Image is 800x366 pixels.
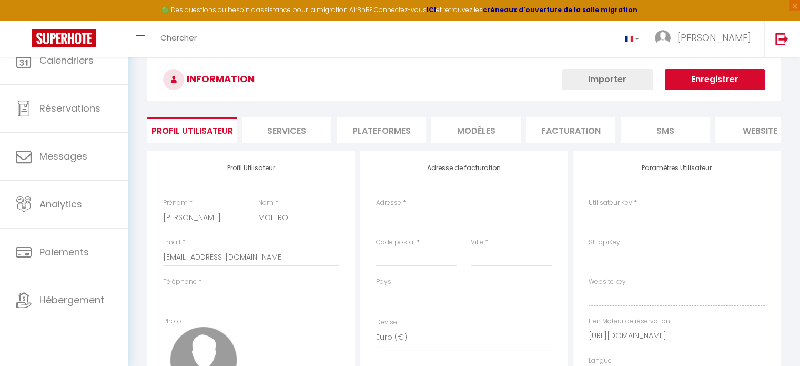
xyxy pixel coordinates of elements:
[589,238,620,248] label: SH apiKey
[8,4,40,36] button: Ouvrir le widget de chat LiveChat
[589,356,612,366] label: Langue
[39,293,104,306] span: Hébergement
[147,117,237,143] li: Profil Utilisateur
[39,197,82,211] span: Analytics
[258,198,274,208] label: Nom
[337,117,426,143] li: Plateformes
[483,5,637,14] a: créneaux d'ouverture de la salle migration
[376,238,415,248] label: Code postal
[39,245,89,259] span: Paiements
[621,117,710,143] li: SMS
[431,117,521,143] li: MODÈLES
[32,29,96,47] img: Super Booking
[147,58,781,101] h3: INFORMATION
[242,117,331,143] li: Services
[589,198,632,208] label: Utilisateur Key
[647,21,764,57] a: ... [PERSON_NAME]
[427,5,436,14] a: ICI
[376,277,391,287] label: Pays
[163,238,180,248] label: Email
[163,277,197,287] label: Téléphone
[589,277,626,287] label: Website key
[526,117,615,143] li: Facturation
[39,150,87,163] span: Messages
[160,32,197,43] span: Chercher
[665,69,765,90] button: Enregistrer
[39,54,94,67] span: Calendriers
[376,198,401,208] label: Adresse
[376,164,552,172] h4: Adresse de facturation
[562,69,653,90] button: Importer
[39,102,100,115] span: Réservations
[677,31,751,44] span: [PERSON_NAME]
[471,238,483,248] label: Ville
[163,164,339,172] h4: Profil Utilisateur
[655,30,671,46] img: ...
[589,164,765,172] h4: Paramètres Utilisateur
[163,198,188,208] label: Prénom
[163,316,181,327] label: Photo
[376,318,397,328] label: Devise
[589,316,670,327] label: Lien Moteur de réservation
[153,21,205,57] a: Chercher
[775,32,788,45] img: logout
